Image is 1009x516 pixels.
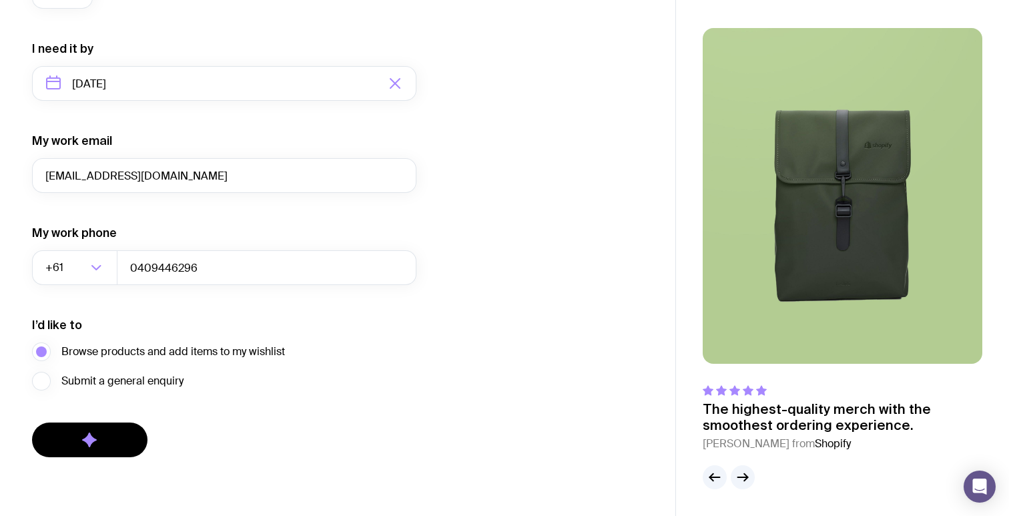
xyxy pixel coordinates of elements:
label: I’d like to [32,317,82,333]
span: +61 [45,250,66,285]
span: Browse products and add items to my wishlist [61,344,285,360]
label: I need it by [32,41,93,57]
p: The highest-quality merch with the smoothest ordering experience. [703,401,982,433]
div: Search for option [32,250,117,285]
label: My work email [32,133,112,149]
div: Open Intercom Messenger [964,471,996,503]
span: Shopify [815,437,851,451]
input: Search for option [66,250,87,285]
input: Select a target date [32,66,416,101]
cite: [PERSON_NAME] from [703,436,982,452]
span: Submit a general enquiry [61,373,184,389]
input: 0400123456 [117,250,416,285]
label: My work phone [32,225,117,241]
input: you@email.com [32,158,416,193]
